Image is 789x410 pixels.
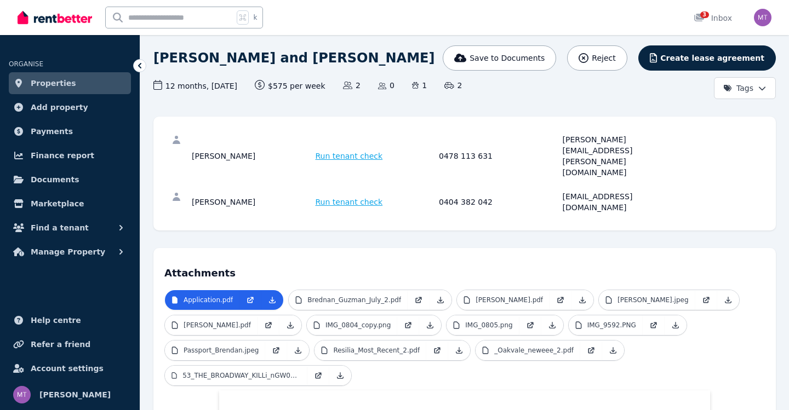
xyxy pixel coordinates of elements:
a: Brednan_Guzman_July_2.pdf [289,290,408,310]
span: Run tenant check [316,151,383,161]
a: [PERSON_NAME].pdf [457,290,550,310]
span: Reject [592,53,615,63]
span: Account settings [31,362,104,375]
span: Tags [723,83,753,94]
a: Open in new Tab [695,290,717,310]
p: Passport_Brendan.jpeg [184,346,259,355]
div: [EMAIL_ADDRESS][DOMAIN_NAME] [563,191,683,213]
a: Open in new Tab [580,340,602,360]
a: Open in new Tab [519,315,541,335]
a: Open in new Tab [426,340,448,360]
a: Download Attachment [430,290,451,310]
span: Properties [31,77,76,90]
p: Application.pdf [184,296,233,304]
a: Download Attachment [665,315,687,335]
div: [PERSON_NAME] [192,191,312,213]
button: Save to Documents [443,45,557,71]
span: Help centre [31,314,81,327]
p: _Oakvale_neweee_2.pdf [494,346,574,355]
a: Open in new Tab [643,315,665,335]
span: [PERSON_NAME] [39,388,111,401]
a: Download Attachment [287,340,309,360]
a: Download Attachment [448,340,470,360]
p: Brednan_Guzman_July_2.pdf [307,296,401,304]
a: [PERSON_NAME].jpeg [599,290,695,310]
a: Properties [9,72,131,94]
div: 0404 382 042 [439,191,559,213]
span: Add property [31,101,88,114]
h1: [PERSON_NAME] and [PERSON_NAME] [153,49,434,67]
button: Tags [714,77,776,99]
span: Marketplace [31,197,84,210]
a: Add property [9,96,131,118]
span: k [253,13,257,22]
p: [PERSON_NAME].pdf [184,321,251,330]
a: Open in new Tab [258,315,279,335]
a: Open in new Tab [239,290,261,310]
a: Application.pdf [165,290,239,310]
span: 2 [444,80,462,91]
span: Create lease agreement [660,53,764,63]
p: IMG_0804_copy.png [325,321,391,330]
span: $575 per week [255,80,325,91]
a: IMG_9592.PNG [569,315,643,335]
img: Matt Teague [754,9,771,26]
a: [PERSON_NAME].pdf [165,315,258,335]
a: Open in new Tab [265,340,287,360]
button: Reject [567,45,627,71]
button: Manage Property [9,241,131,263]
a: Passport_Brendan.jpeg [165,340,265,360]
p: Resilia_Most_Recent_2.pdf [333,346,420,355]
a: Download Attachment [329,366,351,385]
a: Open in new Tab [307,366,329,385]
a: Download Attachment [419,315,441,335]
div: 0478 113 631 [439,134,559,178]
p: IMG_9592.PNG [587,321,636,330]
span: Manage Property [31,245,105,258]
button: Find a tenant [9,217,131,239]
a: Open in new Tab [408,290,430,310]
img: Matt Teague [13,386,31,403]
a: Payments [9,120,131,142]
a: Download Attachment [541,315,563,335]
a: Download Attachment [261,290,283,310]
span: 0 [378,80,395,91]
p: [PERSON_NAME].jpeg [618,296,688,304]
a: Download Attachment [717,290,739,310]
a: Help centre [9,309,131,331]
h4: Attachments [164,259,765,281]
span: ORGANISE [9,60,43,68]
a: Download Attachment [279,315,301,335]
div: [PERSON_NAME] [192,134,312,178]
a: Marketplace [9,193,131,215]
span: Find a tenant [31,221,89,234]
a: IMG_0805.png [447,315,519,335]
p: IMG_0805.png [465,321,512,330]
a: Finance report [9,145,131,166]
span: Finance report [31,149,94,162]
a: Download Attachment [571,290,593,310]
a: Refer a friend [9,333,131,355]
span: Payments [31,125,73,138]
div: [PERSON_NAME][EMAIL_ADDRESS][PERSON_NAME][DOMAIN_NAME] [563,134,683,178]
span: 12 months , [DATE] [153,80,237,91]
span: 3 [700,11,709,18]
a: Download Attachment [602,340,624,360]
span: 2 [343,80,361,91]
img: RentBetter [18,9,92,26]
a: Account settings [9,357,131,379]
span: Save to Documents [470,53,545,63]
a: Documents [9,169,131,190]
a: Resilia_Most_Recent_2.pdf [315,340,426,360]
span: Documents [31,173,79,186]
span: Run tenant check [316,197,383,207]
button: Create lease agreement [638,45,776,71]
a: 53_THE_BROADWAY_KILLi_nGW0RTH.pdf [165,366,307,385]
span: Refer a friend [31,338,90,351]
span: 1 [412,80,427,91]
a: _Oakvale_neweee_2.pdf [476,340,580,360]
a: IMG_0804_copy.png [307,315,397,335]
a: Open in new Tab [550,290,571,310]
p: 53_THE_BROADWAY_KILLi_nGW0RTH.pdf [182,371,301,380]
a: Open in new Tab [397,315,419,335]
